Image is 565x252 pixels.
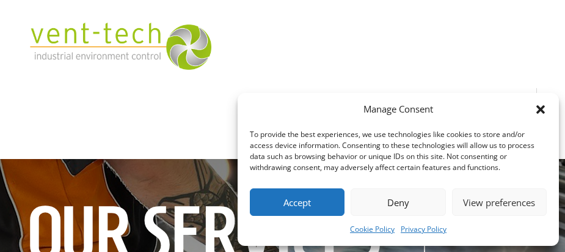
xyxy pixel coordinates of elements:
[28,23,211,70] img: 2023-09-27T08_35_16.549ZVENT-TECH---Clear-background
[250,129,545,173] div: To provide the best experiences, we use technologies like cookies to store and/or access device i...
[363,102,433,117] div: Manage Consent
[351,188,445,216] button: Deny
[534,103,547,116] div: Close dialog
[350,222,395,237] a: Cookie Policy
[401,222,447,237] a: Privacy Policy
[452,188,547,216] button: View preferences
[250,188,344,216] button: Accept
